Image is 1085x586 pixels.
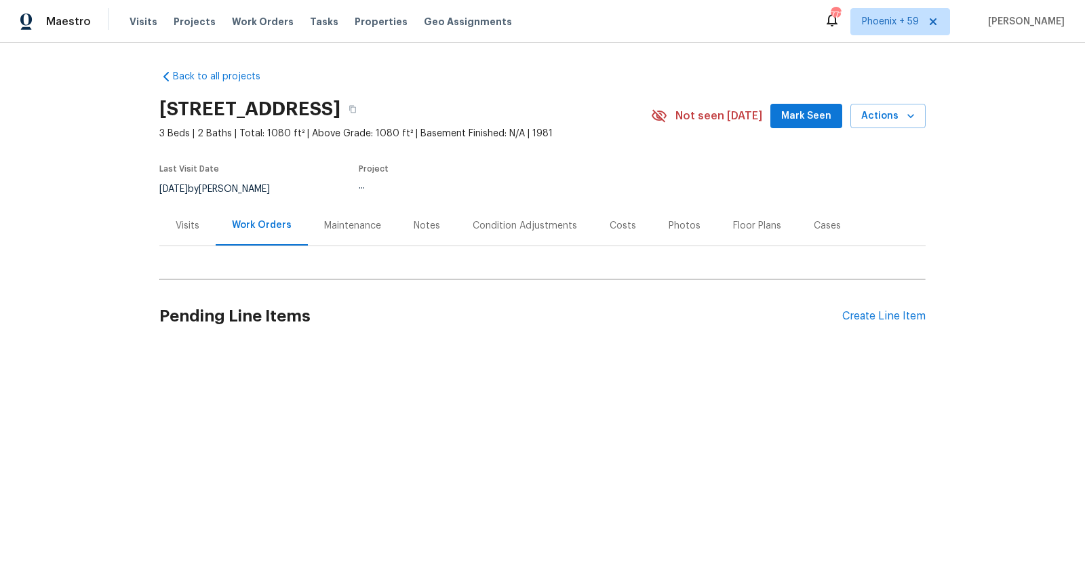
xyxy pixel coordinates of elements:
[473,219,577,233] div: Condition Adjustments
[675,109,762,123] span: Not seen [DATE]
[232,15,294,28] span: Work Orders
[814,219,841,233] div: Cases
[610,219,636,233] div: Costs
[770,104,842,129] button: Mark Seen
[733,219,781,233] div: Floor Plans
[414,219,440,233] div: Notes
[324,219,381,233] div: Maintenance
[159,102,340,116] h2: [STREET_ADDRESS]
[862,15,919,28] span: Phoenix + 59
[359,165,389,173] span: Project
[176,219,199,233] div: Visits
[424,15,512,28] span: Geo Assignments
[861,108,915,125] span: Actions
[340,97,365,121] button: Copy Address
[159,70,290,83] a: Back to all projects
[359,181,619,191] div: ...
[232,218,292,232] div: Work Orders
[46,15,91,28] span: Maestro
[159,165,219,173] span: Last Visit Date
[983,15,1065,28] span: [PERSON_NAME]
[831,8,840,22] div: 771
[842,310,926,323] div: Create Line Item
[355,15,408,28] span: Properties
[159,127,651,140] span: 3 Beds | 2 Baths | Total: 1080 ft² | Above Grade: 1080 ft² | Basement Finished: N/A | 1981
[174,15,216,28] span: Projects
[159,184,188,194] span: [DATE]
[781,108,831,125] span: Mark Seen
[850,104,926,129] button: Actions
[130,15,157,28] span: Visits
[669,219,701,233] div: Photos
[159,285,842,348] h2: Pending Line Items
[159,181,286,197] div: by [PERSON_NAME]
[310,17,338,26] span: Tasks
